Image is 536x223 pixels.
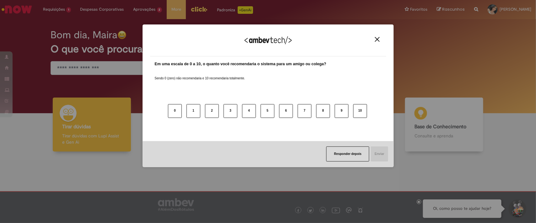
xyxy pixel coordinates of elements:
img: Close [375,37,380,42]
button: 10 [353,104,367,118]
button: 3 [224,104,237,118]
button: 7 [298,104,311,118]
label: Em uma escala de 0 a 10, o quanto você recomendaria o sistema para um amigo ou colega? [155,61,327,67]
button: 8 [316,104,330,118]
button: Close [373,37,382,42]
button: 0 [168,104,182,118]
img: Logo Ambevtech [245,36,292,44]
button: 2 [205,104,219,118]
button: 4 [242,104,256,118]
button: 1 [187,104,200,118]
button: Responder depois [326,146,369,162]
button: 9 [335,104,349,118]
button: 5 [261,104,274,118]
button: 6 [279,104,293,118]
label: Sendo 0 (zero) não recomendaria e 10 recomendaria totalmente. [155,69,245,81]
